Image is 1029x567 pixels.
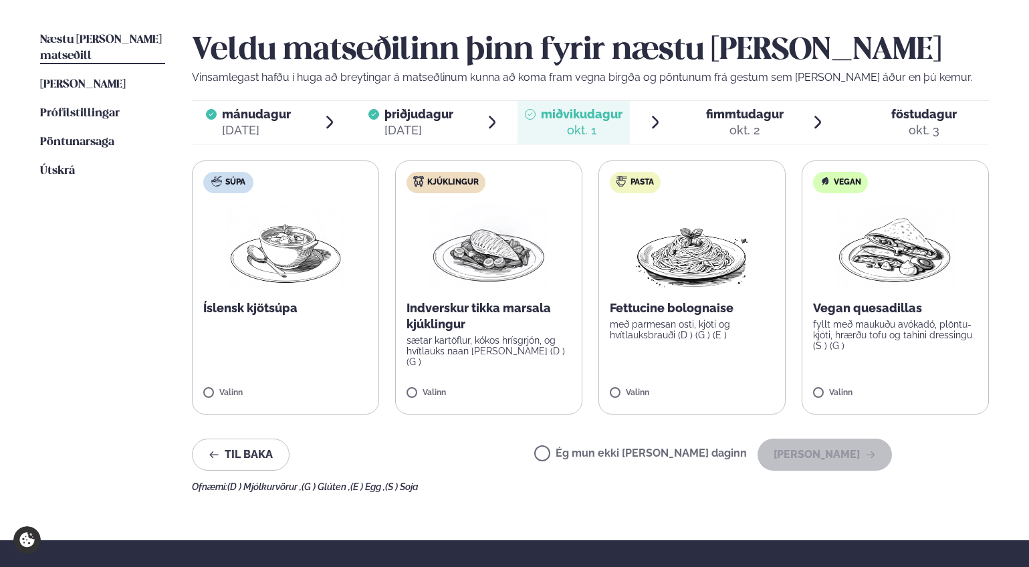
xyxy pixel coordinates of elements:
a: Prófílstillingar [40,106,120,122]
p: með parmesan osti, kjöti og hvítlauksbrauði (D ) (G ) (E ) [610,319,774,340]
img: Spagetti.png [633,204,751,290]
div: okt. 1 [541,122,622,138]
span: Pöntunarsaga [40,136,114,148]
a: Pöntunarsaga [40,134,114,150]
img: chicken.svg [413,176,424,187]
span: mánudagur [222,107,291,121]
span: fimmtudagur [706,107,784,121]
button: Til baka [192,439,290,471]
div: [DATE] [384,122,453,138]
span: föstudagur [891,107,957,121]
p: Vinsamlegast hafðu í huga að breytingar á matseðlinum kunna að koma fram vegna birgða og pöntunum... [192,70,989,86]
a: Cookie settings [13,526,41,554]
img: pasta.svg [616,176,627,187]
span: Pasta [631,177,654,188]
p: fyllt með maukuðu avókadó, plöntu-kjöti, hrærðu tofu og tahini dressingu (S ) (G ) [813,319,978,351]
span: (E ) Egg , [350,481,385,492]
p: Íslensk kjötsúpa [203,300,368,316]
a: Næstu [PERSON_NAME] matseðill [40,32,165,64]
div: okt. 3 [891,122,957,138]
p: Indverskur tikka marsala kjúklingur [407,300,571,332]
img: Chicken-breast.png [430,204,548,290]
span: miðvikudagur [541,107,622,121]
h2: Veldu matseðilinn þinn fyrir næstu [PERSON_NAME] [192,32,989,70]
img: soup.svg [211,176,222,187]
span: (D ) Mjólkurvörur , [227,481,302,492]
p: Vegan quesadillas [813,300,978,316]
button: [PERSON_NAME] [758,439,892,471]
div: [DATE] [222,122,291,138]
span: Prófílstillingar [40,108,120,119]
a: [PERSON_NAME] [40,77,126,93]
p: sætar kartöflur, kókos hrísgrjón, og hvítlauks naan [PERSON_NAME] (D ) (G ) [407,335,571,367]
span: [PERSON_NAME] [40,79,126,90]
div: okt. 2 [706,122,784,138]
span: (G ) Glúten , [302,481,350,492]
div: Ofnæmi: [192,481,989,492]
span: Útskrá [40,165,75,177]
img: Vegan.svg [820,176,830,187]
img: Quesadilla.png [836,204,954,290]
span: þriðjudagur [384,107,453,121]
span: Vegan [834,177,861,188]
span: Næstu [PERSON_NAME] matseðill [40,34,162,62]
img: Soup.png [227,204,344,290]
span: Kjúklingur [427,177,479,188]
p: Fettucine bolognaise [610,300,774,316]
span: (S ) Soja [385,481,419,492]
a: Útskrá [40,163,75,179]
span: Súpa [225,177,245,188]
